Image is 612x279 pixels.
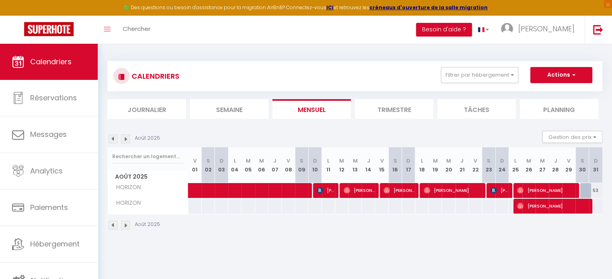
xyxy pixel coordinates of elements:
[518,24,575,34] span: [PERSON_NAME]
[30,239,80,249] span: Hébergement
[416,23,472,37] button: Besoin d'aide ?
[554,157,557,165] abbr: J
[135,221,160,228] p: Août 2025
[282,147,295,183] th: 08
[549,147,562,183] th: 28
[367,157,370,165] abbr: J
[517,198,588,214] span: [PERSON_NAME]
[540,157,544,165] abbr: M
[526,157,531,165] abbr: M
[188,147,202,183] th: 01
[415,147,429,183] th: 18
[246,157,251,165] abbr: M
[215,147,228,183] th: 03
[268,147,282,183] th: 07
[123,24,150,33] span: Chercher
[495,16,585,44] a: ... [PERSON_NAME]
[348,147,362,183] th: 13
[490,183,508,198] span: [PERSON_NAME]
[109,183,143,192] span: HORIZON
[30,202,68,212] span: Paiements
[536,147,549,183] th: 27
[286,157,290,165] abbr: V
[234,157,236,165] abbr: L
[272,99,351,119] li: Mensuel
[442,147,455,183] th: 20
[474,157,477,165] abbr: V
[402,147,415,183] th: 17
[424,183,481,198] span: [PERSON_NAME]
[421,157,423,165] abbr: L
[375,147,388,183] th: 15
[24,22,74,36] img: Super Booking
[389,147,402,183] th: 16
[594,157,598,165] abbr: D
[220,157,224,165] abbr: D
[193,157,197,165] abbr: V
[228,147,241,183] th: 04
[30,93,77,103] span: Réservations
[567,157,571,165] abbr: V
[542,131,602,143] button: Gestion des prix
[514,157,517,165] abbr: L
[487,157,490,165] abbr: S
[593,24,603,35] img: logout
[313,157,317,165] abbr: D
[429,147,442,183] th: 19
[362,147,375,183] th: 14
[517,183,575,198] span: [PERSON_NAME]
[135,134,160,142] p: Août 2025
[562,147,575,183] th: 29
[406,157,410,165] abbr: D
[344,183,375,198] span: [PERSON_NAME]
[482,147,495,183] th: 23
[112,149,183,164] input: Rechercher un logement...
[580,157,584,165] abbr: S
[300,157,303,165] abbr: S
[455,147,469,183] th: 21
[522,147,536,183] th: 26
[460,157,464,165] abbr: J
[353,157,358,165] abbr: M
[520,99,598,119] li: Planning
[394,157,397,165] abbr: S
[295,147,308,183] th: 09
[322,147,335,183] th: 11
[190,99,268,119] li: Semaine
[117,16,157,44] a: Chercher
[107,99,186,119] li: Journalier
[30,166,63,176] span: Analytics
[202,147,215,183] th: 02
[501,23,513,35] img: ...
[326,4,334,11] a: ICI
[108,171,188,183] span: Août 2025
[308,147,321,183] th: 10
[437,99,516,119] li: Tâches
[206,157,210,165] abbr: S
[273,157,276,165] abbr: J
[530,67,592,83] button: Actions
[327,157,330,165] abbr: L
[30,129,67,139] span: Messages
[317,183,334,198] span: [PERSON_NAME]
[109,199,143,208] span: HORIZON
[30,57,72,67] span: Calendriers
[6,3,31,27] button: Ouvrir le widget de chat LiveChat
[339,157,344,165] abbr: M
[441,67,518,83] button: Filtrer par hébergement
[589,147,602,183] th: 31
[495,147,509,183] th: 24
[509,147,522,183] th: 25
[433,157,438,165] abbr: M
[589,183,602,198] div: 53
[130,67,179,85] h3: CALENDRIERS
[383,183,414,198] span: [PERSON_NAME]
[241,147,255,183] th: 05
[380,157,383,165] abbr: V
[255,147,268,183] th: 06
[469,147,482,183] th: 22
[369,4,488,11] a: créneaux d'ouverture de la salle migration
[500,157,504,165] abbr: D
